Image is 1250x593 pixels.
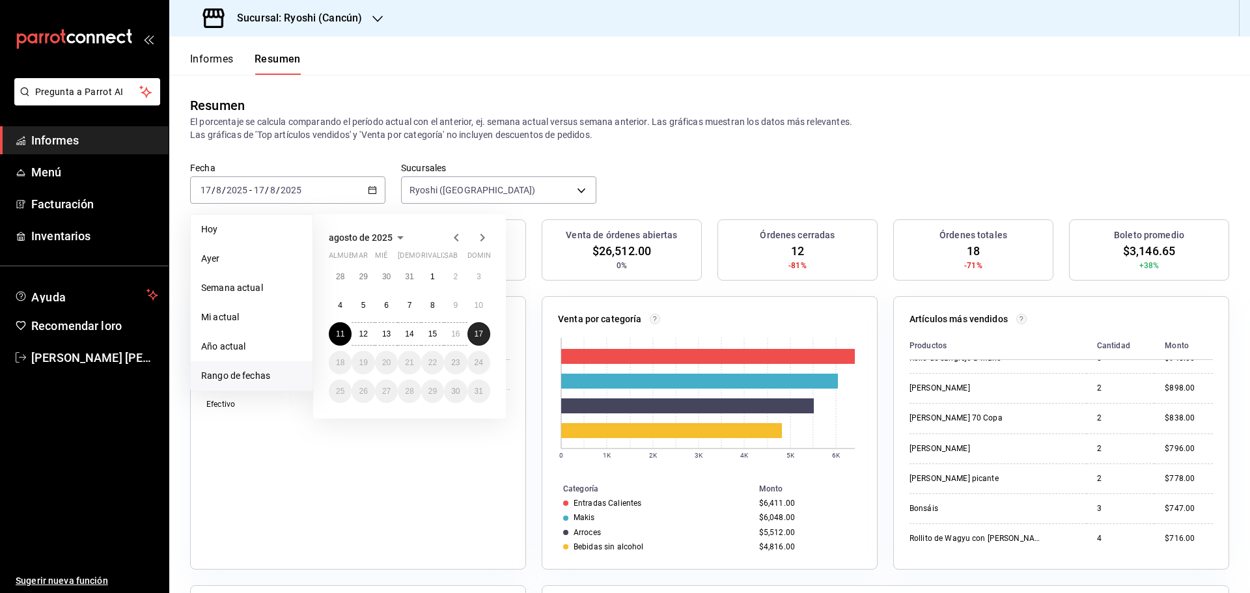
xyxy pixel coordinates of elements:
button: 4 de agosto de 2025 [329,294,352,317]
abbr: 1 de agosto de 2025 [430,272,435,281]
font: Menú [31,165,62,179]
font: Año actual [201,341,245,352]
input: -- [253,185,265,195]
font: 2 [453,272,458,281]
abbr: martes [352,251,367,265]
font: 2 [1097,444,1102,453]
button: 30 de julio de 2025 [375,265,398,288]
font: +38% [1139,261,1160,270]
font: Mi actual [201,312,239,322]
button: 28 de agosto de 2025 [398,379,421,403]
font: Órdenes cerradas [760,230,835,240]
font: Productos [910,341,947,350]
font: -81% [788,261,807,270]
button: 15 de agosto de 2025 [421,322,444,346]
input: ---- [280,185,302,195]
font: 1 [430,272,435,281]
button: 3 de agosto de 2025 [467,265,490,288]
font: 29 [428,387,437,396]
font: Efectivo [206,400,235,409]
font: Entradas Calientes [574,499,641,508]
button: 21 de agosto de 2025 [398,351,421,374]
button: 8 de agosto de 2025 [421,294,444,317]
font: 12 [791,244,804,258]
font: 0% [617,261,627,270]
button: 28 de julio de 2025 [329,265,352,288]
font: 10 [475,301,483,310]
abbr: 29 de julio de 2025 [359,272,367,281]
font: 15 [428,329,437,338]
input: -- [270,185,276,195]
font: Rango de fechas [201,370,270,381]
font: [DEMOGRAPHIC_DATA] [398,251,475,260]
font: Resumen [190,98,245,113]
button: 25 de agosto de 2025 [329,379,352,403]
font: Resumen [255,53,301,65]
font: 21 [405,358,413,367]
font: 24 [475,358,483,367]
text: 1K [603,452,611,459]
font: Venta por categoría [558,314,642,324]
abbr: 3 de agosto de 2025 [477,272,481,281]
font: $6,411.00 [759,499,795,508]
font: 3 [477,272,481,281]
abbr: 29 de agosto de 2025 [428,387,437,396]
font: $26,512.00 [592,244,651,258]
button: 17 de agosto de 2025 [467,322,490,346]
font: Arroces [574,528,601,537]
font: Artículos más vendidos [910,314,1008,324]
font: / [265,185,269,195]
button: 9 de agosto de 2025 [444,294,467,317]
abbr: 15 de agosto de 2025 [428,329,437,338]
button: 24 de agosto de 2025 [467,351,490,374]
font: Las gráficas de 'Top artículos vendidos' y 'Venta por categoría' no incluyen descuentos de pedidos. [190,130,592,140]
font: 4 [1097,534,1102,543]
abbr: domingo [467,251,499,265]
font: $898.00 [1165,383,1195,393]
button: abrir_cajón_menú [143,34,154,44]
button: 7 de agosto de 2025 [398,294,421,317]
button: 10 de agosto de 2025 [467,294,490,317]
input: -- [200,185,212,195]
button: 5 de agosto de 2025 [352,294,374,317]
font: Bebidas sin alcohol [574,542,643,551]
font: Informes [190,53,234,65]
font: 20 [382,358,391,367]
text: 3K [695,452,703,459]
abbr: 28 de julio de 2025 [336,272,344,281]
font: -71% [964,261,982,270]
font: $5,512.00 [759,528,795,537]
font: 12 [359,329,367,338]
button: agosto de 2025 [329,230,408,245]
font: Hoy [201,224,217,234]
font: Monto [759,484,783,493]
font: Sucursal: Ryoshi (Cancún) [237,12,362,24]
abbr: lunes [329,251,367,265]
font: 11 [336,329,344,338]
abbr: 25 de agosto de 2025 [336,387,344,396]
font: Makis [574,513,595,522]
font: Ryoshi ([GEOGRAPHIC_DATA]) [410,185,535,195]
font: rivalizar [421,251,457,260]
abbr: 26 de agosto de 2025 [359,387,367,396]
button: 22 de agosto de 2025 [421,351,444,374]
abbr: 4 de agosto de 2025 [338,301,342,310]
abbr: 30 de agosto de 2025 [451,387,460,396]
button: 1 de agosto de 2025 [421,265,444,288]
font: El porcentaje se calcula comparando el período actual con el anterior, ej. semana actual versus s... [190,117,852,127]
font: - [249,185,252,195]
abbr: 14 de agosto de 2025 [405,329,413,338]
font: 7 [408,301,412,310]
abbr: 9 de agosto de 2025 [453,301,458,310]
button: 16 de agosto de 2025 [444,322,467,346]
abbr: 30 de julio de 2025 [382,272,391,281]
text: 6K [832,452,840,459]
abbr: 31 de agosto de 2025 [475,387,483,396]
font: 26 [359,387,367,396]
font: 30 [382,272,391,281]
abbr: 19 de agosto de 2025 [359,358,367,367]
abbr: 28 de agosto de 2025 [405,387,413,396]
abbr: 21 de agosto de 2025 [405,358,413,367]
font: Venta de órdenes abiertas [566,230,677,240]
font: 14 [405,329,413,338]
